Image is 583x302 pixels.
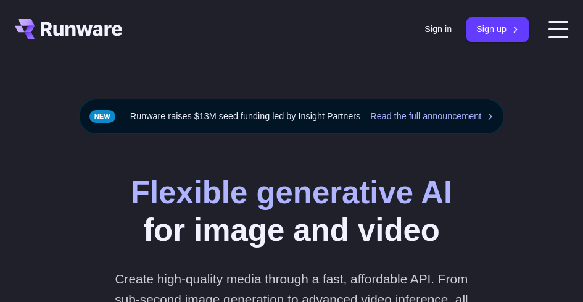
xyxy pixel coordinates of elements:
div: Runware raises $13M seed funding led by Insight Partners [79,99,505,134]
a: Read the full announcement [370,109,494,124]
a: Sign up [466,17,529,41]
strong: Flexible generative AI [131,175,452,210]
a: Go to / [15,19,122,39]
a: Sign in [424,22,452,36]
h1: for image and video [131,174,452,249]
